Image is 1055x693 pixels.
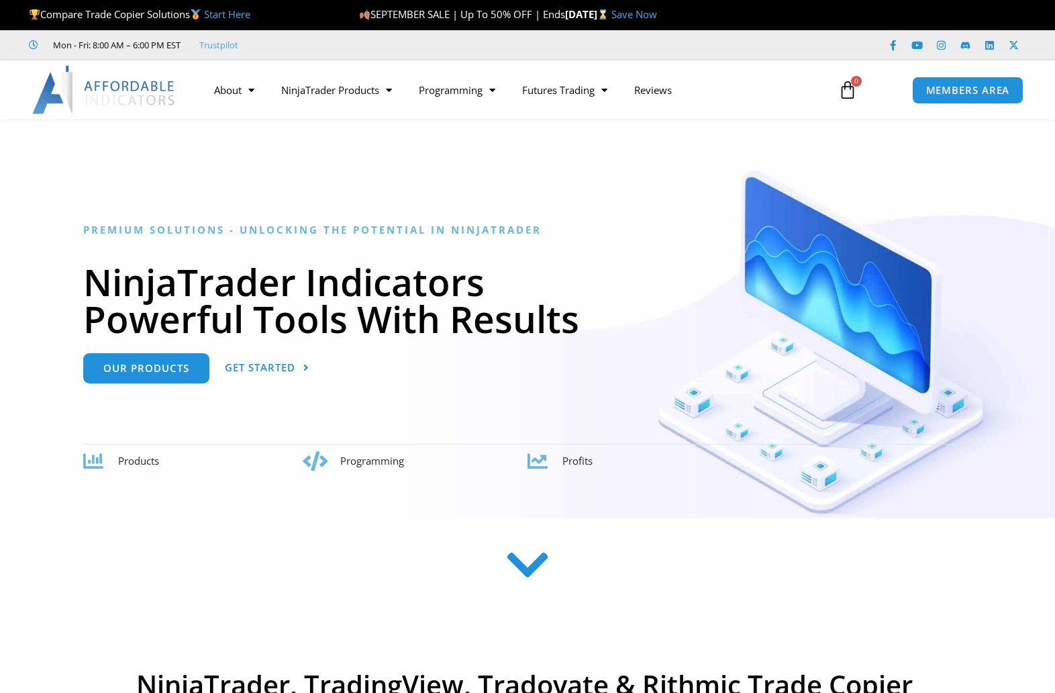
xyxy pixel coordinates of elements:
[103,363,189,373] span: Our Products
[191,9,201,19] img: 🥇
[30,9,40,19] img: 🏆
[562,454,593,467] span: Profits
[83,263,972,337] h1: NinjaTrader Indicators Powerful Tools With Results
[912,77,1024,104] a: MEMBERS AREA
[225,353,309,383] a: Get Started
[118,454,159,467] span: Products
[199,37,238,53] a: Trustpilot
[29,7,250,21] span: Compare Trade Copier Solutions
[611,7,657,21] a: Save Now
[621,75,685,105] a: Reviews
[565,7,611,21] strong: [DATE]
[204,7,250,21] a: Start Here
[201,75,823,105] nav: Menu
[83,353,209,383] a: Our Products
[32,66,177,114] img: LogoAI | Affordable Indicators – NinjaTrader
[405,75,509,105] a: Programming
[926,85,1010,95] span: MEMBERS AREA
[598,9,608,19] img: ⌛
[83,224,972,236] h6: Premium Solutions - Unlocking the Potential in NinjaTrader
[225,363,295,373] span: Get Started
[818,71,877,109] a: 0
[360,9,370,19] img: 🍂
[509,75,621,105] a: Futures Trading
[340,454,404,467] span: Programming
[201,75,268,105] a: About
[50,37,181,53] span: Mon - Fri: 8:00 AM – 6:00 PM EST
[358,7,564,21] span: SEPTEMBER SALE | Up To 50% OFF | Ends
[851,76,862,87] span: 0
[268,75,405,105] a: NinjaTrader Products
